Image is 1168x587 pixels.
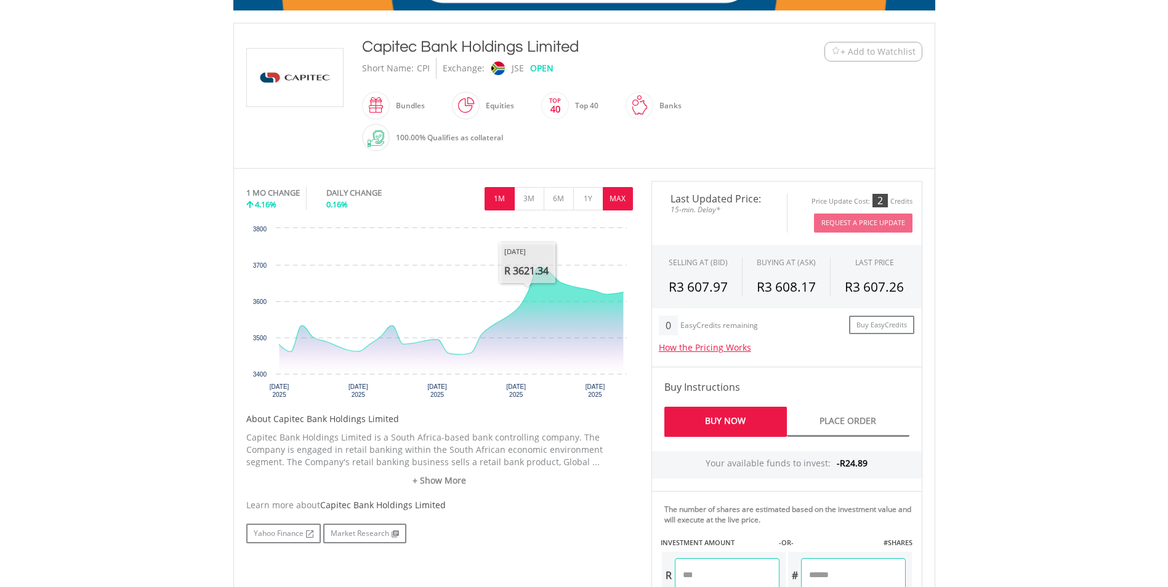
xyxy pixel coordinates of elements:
[246,499,633,511] div: Learn more about
[246,413,633,425] h5: About Capitec Bank Holdings Limited
[757,278,816,295] span: R3 608.17
[779,538,794,548] label: -OR-
[396,132,503,143] span: 100.00% Qualifies as collateral
[884,538,912,548] label: #SHARES
[246,474,633,487] a: + Show More
[661,538,735,548] label: INVESTMENT AMOUNT
[757,257,816,268] span: BUYING AT (ASK)
[585,383,605,398] text: [DATE] 2025
[603,187,633,210] button: MAX
[252,371,267,378] text: 3400
[269,383,289,398] text: [DATE] 2025
[326,187,423,199] div: DAILY CHANGE
[849,316,914,335] a: Buy EasyCredits
[872,194,888,207] div: 2
[787,407,909,437] a: Place Order
[569,91,598,121] div: Top 40
[659,316,678,335] div: 0
[680,321,758,332] div: EasyCredits remaining
[664,407,787,437] a: Buy Now
[659,341,751,353] a: How the Pricing Works
[840,46,916,58] span: + Add to Watchlist
[652,451,922,479] div: Your available funds to invest:
[855,257,894,268] div: LAST PRICE
[246,222,633,407] div: Chart. Highcharts interactive chart.
[890,197,912,206] div: Credits
[362,58,414,79] div: Short Name:
[514,187,544,210] button: 3M
[362,36,749,58] div: Capitec Bank Holdings Limited
[246,431,633,468] p: Capitec Bank Holdings Limited is a South Africa-based bank controlling company. The Company is en...
[824,42,922,62] button: Watchlist + Add to Watchlist
[669,257,728,268] div: SELLING AT (BID)
[480,91,514,121] div: Equities
[326,199,348,210] span: 0.16%
[573,187,603,210] button: 1Y
[368,130,384,147] img: collateral-qualifying-green.svg
[664,380,909,394] h4: Buy Instructions
[252,298,267,305] text: 3600
[252,262,267,269] text: 3700
[255,199,276,210] span: 4.16%
[653,91,682,121] div: Banks
[390,91,425,121] div: Bundles
[661,194,778,204] span: Last Updated Price:
[246,187,300,199] div: 1 MO CHANGE
[812,197,870,206] div: Price Update Cost:
[249,49,341,106] img: EQU.ZA.CPI.png
[669,278,728,295] span: R3 607.97
[246,222,633,407] svg: Interactive chart
[837,457,868,469] span: -R24.89
[485,187,515,210] button: 1M
[530,58,554,79] div: OPEN
[252,226,267,233] text: 3800
[323,524,406,543] a: Market Research
[427,383,447,398] text: [DATE] 2025
[661,204,778,215] span: 15-min. Delay*
[491,62,504,75] img: jse.png
[814,214,912,233] button: Request A Price Update
[506,383,526,398] text: [DATE] 2025
[512,58,524,79] div: JSE
[252,335,267,341] text: 3500
[845,278,904,295] span: R3 607.26
[417,58,430,79] div: CPI
[246,524,321,543] a: Yahoo Finance
[664,504,917,525] div: The number of shares are estimated based on the investment value and will execute at the live price.
[348,383,368,398] text: [DATE] 2025
[320,499,446,511] span: Capitec Bank Holdings Limited
[544,187,574,210] button: 6M
[831,47,840,56] img: Watchlist
[443,58,485,79] div: Exchange:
